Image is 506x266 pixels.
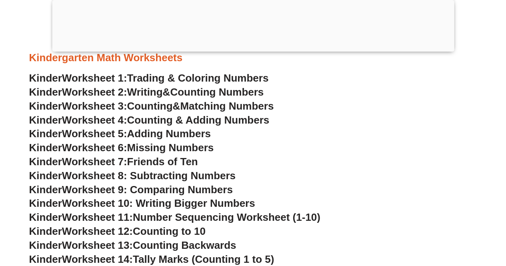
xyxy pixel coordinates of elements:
[62,142,127,154] span: Worksheet 6:
[29,51,477,65] h3: Kindergarten Math Worksheets
[62,128,127,140] span: Worksheet 5:
[62,156,127,168] span: Worksheet 7:
[62,72,127,84] span: Worksheet 1:
[180,100,274,112] span: Matching Numbers
[62,253,133,265] span: Worksheet 14:
[170,86,264,98] span: Counting Numbers
[127,100,173,112] span: Counting
[127,142,214,154] span: Missing Numbers
[127,114,270,126] span: Counting & Adding Numbers
[29,142,214,154] a: KinderWorksheet 6:Missing Numbers
[62,170,236,182] span: Worksheet 8: Subtracting Numbers
[29,184,233,196] a: KinderWorksheet 9: Comparing Numbers
[29,114,62,126] span: Kinder
[62,100,127,112] span: Worksheet 3:
[29,114,270,126] a: KinderWorksheet 4:Counting & Adding Numbers
[29,225,62,237] span: Kinder
[29,170,236,182] a: KinderWorksheet 8: Subtracting Numbers
[62,86,127,98] span: Worksheet 2:
[127,156,198,168] span: Friends of Ten
[133,253,274,265] span: Tally Marks (Counting 1 to 5)
[29,253,62,265] span: Kinder
[29,128,211,140] a: KinderWorksheet 5:Adding Numbers
[29,100,62,112] span: Kinder
[133,225,206,237] span: Counting to 10
[29,72,269,84] a: KinderWorksheet 1:Trading & Coloring Numbers
[29,128,62,140] span: Kinder
[133,239,236,251] span: Counting Backwards
[29,156,198,168] a: KinderWorksheet 7:Friends of Ten
[29,184,62,196] span: Kinder
[133,211,320,223] span: Number Sequencing Worksheet (1-10)
[29,211,62,223] span: Kinder
[127,86,163,98] span: Writing
[62,184,233,196] span: Worksheet 9: Comparing Numbers
[29,170,62,182] span: Kinder
[29,86,62,98] span: Kinder
[127,128,211,140] span: Adding Numbers
[29,72,62,84] span: Kinder
[29,197,62,209] span: Kinder
[62,114,127,126] span: Worksheet 4:
[62,239,133,251] span: Worksheet 13:
[373,176,506,266] iframe: Chat Widget
[29,239,62,251] span: Kinder
[29,142,62,154] span: Kinder
[62,197,255,209] span: Worksheet 10: Writing Bigger Numbers
[62,225,133,237] span: Worksheet 12:
[127,72,269,84] span: Trading & Coloring Numbers
[29,86,264,98] a: KinderWorksheet 2:Writing&Counting Numbers
[62,211,133,223] span: Worksheet 11:
[29,100,274,112] a: KinderWorksheet 3:Counting&Matching Numbers
[29,197,255,209] a: KinderWorksheet 10: Writing Bigger Numbers
[29,156,62,168] span: Kinder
